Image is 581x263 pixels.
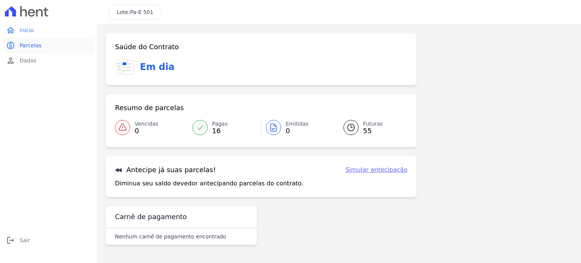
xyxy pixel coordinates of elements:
[115,179,303,188] p: Diminua seu saldo devedor antecipando parcelas do contrato.
[20,237,30,244] span: Sair
[6,26,15,35] i: home
[115,233,226,240] p: Nenhum carnê de pagamento encontrado
[20,42,42,49] span: Parcelas
[345,165,407,174] a: Simular antecipação
[286,128,309,134] span: 0
[130,9,153,15] span: Pa-E 501
[334,117,408,138] a: Futuras 55
[286,120,309,128] span: Emitidas
[3,53,94,68] a: personDados
[140,60,174,74] h3: Em dia
[6,41,15,50] i: paid
[20,26,34,34] span: Início
[188,117,261,138] a: Pagas 16
[6,56,15,65] i: person
[117,8,153,16] h3: Lote:
[135,128,158,134] span: 0
[6,236,15,245] i: logout
[115,212,187,221] h3: Carnê de pagamento
[3,38,94,53] a: paidParcelas
[115,165,216,174] h3: Antecipe já suas parcelas!
[363,128,383,134] span: 55
[115,117,188,138] a: Vencidas 0
[212,128,228,134] span: 16
[261,117,334,138] a: Emitidas 0
[363,120,383,128] span: Futuras
[115,103,184,112] h3: Resumo de parcelas
[115,42,179,51] h3: Saúde do Contrato
[3,233,94,248] a: logoutSair
[3,23,94,38] a: homeInício
[212,120,228,128] span: Pagas
[135,120,158,128] span: Vencidas
[20,57,36,64] span: Dados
